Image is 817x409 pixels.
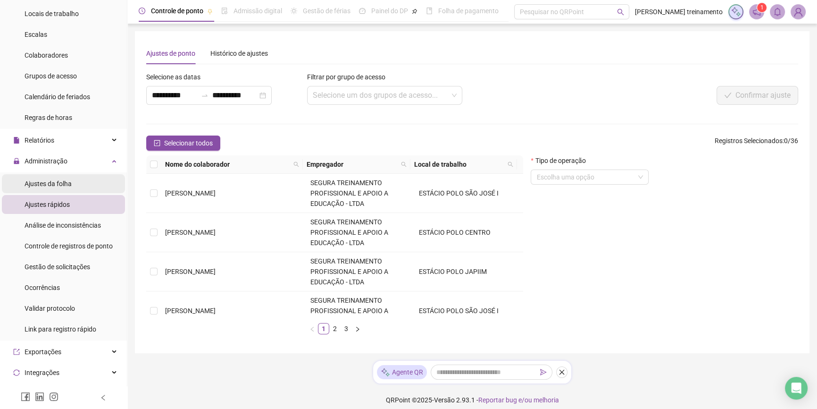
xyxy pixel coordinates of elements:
[381,367,390,377] img: sparkle-icon.fc2bf0ac1784a2077858766a79e2daf3.svg
[233,7,282,15] span: Admissão digital
[100,394,107,401] span: left
[757,3,767,12] sup: 1
[715,136,798,151] span: : 0 / 36
[717,86,798,105] button: Confirmar ajuste
[151,7,203,15] span: Controle de ponto
[201,92,208,99] span: swap-right
[352,323,363,334] button: right
[330,324,340,334] a: 2
[25,180,72,187] span: Ajustes da folha
[540,369,547,375] span: send
[752,8,761,16] span: notification
[352,323,363,334] li: Próxima página
[419,229,491,236] span: ESTÁCIO POLO CENTRO
[760,4,764,11] span: 1
[426,8,433,14] span: book
[21,392,30,401] span: facebook
[201,92,208,99] span: to
[25,369,59,376] span: Integrações
[310,218,388,247] span: SEGURA TREINAMENTO PROFISSIONAL E APOIO A EDUCAÇÃO - LTDA
[307,323,318,334] li: Página anterior
[13,369,20,376] span: sync
[310,297,388,325] span: SEGURA TREINAMENTO PROFISSIONAL E APOIO A EDUCAÇÃO - LTDA
[25,114,72,121] span: Regras de horas
[25,284,60,291] span: Ocorrências
[401,162,407,167] span: search
[25,348,61,356] span: Exportações
[617,9,624,16] span: search
[329,323,341,334] li: 2
[310,257,388,286] span: SEGURA TREINAMENTO PROFISSIONAL E APOIO A EDUCAÇÃO - LTDA
[146,72,207,82] label: Selecione as datas
[139,8,145,14] span: clock-circle
[506,157,515,171] span: search
[731,7,741,17] img: sparkle-icon.fc2bf0ac1784a2077858766a79e2daf3.svg
[165,189,216,197] span: [PERSON_NAME]
[165,268,216,275] span: [PERSON_NAME]
[419,268,487,275] span: ESTÁCIO POLO JAPIIM
[25,93,90,101] span: Calendário de feriados
[341,323,352,334] li: 3
[412,9,417,14] span: pushpin
[25,157,67,165] span: Administração
[419,189,499,197] span: ESTÁCIO POLO SÃO JOSÉ I
[318,324,329,334] a: 1
[25,72,77,80] span: Grupos de acesso
[307,159,397,170] span: Empregador
[773,8,782,16] span: bell
[377,365,427,379] div: Agente QR
[25,136,54,144] span: Relatórios
[146,48,195,59] div: Ajustes de ponto
[309,326,315,332] span: left
[164,138,213,148] span: Selecionar todos
[508,162,513,167] span: search
[13,158,20,164] span: lock
[531,155,592,166] label: Tipo de operação
[785,377,808,400] div: Open Intercom Messenger
[25,201,70,208] span: Ajustes rápidos
[165,229,216,236] span: [PERSON_NAME]
[13,349,20,355] span: export
[419,307,499,315] span: ESTÁCIO POLO SÃO JOSÉ I
[25,305,75,312] span: Validar protocolo
[154,140,160,146] span: check-square
[292,157,301,171] span: search
[307,323,318,334] button: left
[25,222,101,229] span: Análise de inconsistências
[25,51,68,59] span: Colaboradores
[478,396,559,404] span: Reportar bug e/ou melhoria
[559,369,565,375] span: close
[207,9,213,14] span: pushpin
[165,307,216,315] span: [PERSON_NAME]
[25,263,90,271] span: Gestão de solicitações
[165,159,290,170] span: Nome do colaborador
[414,159,504,170] span: Local de trabalho
[25,325,96,333] span: Link para registro rápido
[635,7,723,17] span: [PERSON_NAME] treinamento
[307,72,392,82] label: Filtrar por grupo de acesso
[359,8,366,14] span: dashboard
[35,392,44,401] span: linkedin
[293,162,299,167] span: search
[791,5,805,19] img: 85833
[434,396,455,404] span: Versão
[291,8,297,14] span: sun
[303,7,350,15] span: Gestão de férias
[355,326,360,332] span: right
[715,137,783,145] span: Registros Selecionados
[438,7,499,15] span: Folha de pagamento
[399,157,408,171] span: search
[25,242,113,250] span: Controle de registros de ponto
[210,48,268,59] div: Histórico de ajustes
[371,7,408,15] span: Painel do DP
[13,137,20,144] span: file
[341,324,351,334] a: 3
[25,10,79,17] span: Locais de trabalho
[146,136,220,151] button: Selecionar todos
[221,8,228,14] span: file-done
[310,179,388,207] span: SEGURA TREINAMENTO PROFISSIONAL E APOIO A EDUCAÇÃO - LTDA
[49,392,58,401] span: instagram
[25,31,47,38] span: Escalas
